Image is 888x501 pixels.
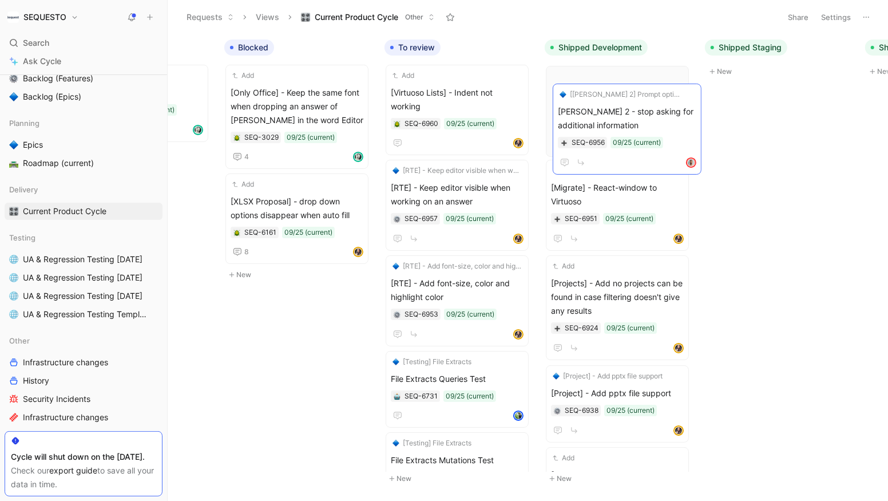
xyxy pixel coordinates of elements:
button: 🌐 [7,253,21,266]
span: [Testing] File Extracts [403,437,471,449]
div: Search [5,34,162,52]
img: 🔷 [393,358,399,365]
span: Other [9,335,30,346]
button: SEQUESTOSEQUESTO [5,9,81,25]
span: Customer Data Deletion [23,430,112,441]
span: [RTE] - Keep editor visible when working on an answer [403,165,522,176]
span: Shipped Staging [719,42,782,53]
button: ➕ [553,215,561,223]
a: Add[XLSX Proposal] - drop down options disappear when auto fill09/25 (current)8avatar [225,173,368,264]
span: Other [405,11,423,23]
span: Testing [9,232,35,243]
button: 8 [231,245,251,259]
span: History [23,375,49,386]
img: avatar [675,344,683,352]
button: New [705,65,856,78]
button: Settings [816,9,856,25]
a: Customer Data Deletion [5,427,162,444]
button: 🌐 [7,307,21,321]
img: ⚙️ [394,311,401,318]
img: 🎛️ [301,13,310,22]
h1: SEQUESTO [23,12,66,22]
img: 🔷 [393,263,399,270]
button: New [384,472,536,486]
img: ⚙️ [554,408,561,415]
span: File Extracts Mutations Test [391,453,524,467]
div: SEQ-6938 [565,405,598,416]
div: SEQ-6161 [244,227,276,238]
button: Add [551,452,576,464]
img: avatar [194,126,202,134]
img: 🔷 [9,92,18,101]
button: ⚙️ [553,407,561,415]
div: Shipped DevelopmentNew [540,34,700,491]
span: [Migrate] - React-window to Virtuoso [551,181,684,208]
span: UA & Regression Testing [DATE] [23,290,142,302]
button: 🎛️ [7,204,21,218]
img: avatar [514,235,522,243]
button: 🔷[Testing] File Extracts [391,356,473,368]
span: [RTE] - Add font-size, color and highlight color [391,277,524,304]
img: SEQUESTO [7,11,19,23]
a: Add[Projects] - Add no projects can be found in case filtering doesn't give any results09/25 (cur... [546,255,689,360]
button: ⚙️ [393,215,401,223]
button: ➕ [553,324,561,332]
div: Delivery🎛️Current Product Cycle [5,181,162,220]
div: Delivery [5,181,162,198]
span: [Project] - Add pptx file support [551,386,684,400]
span: Current Product Cycle [23,206,106,217]
div: SEQ-3029 [244,132,279,143]
img: ➕ [554,325,561,332]
span: 4 [244,153,249,160]
a: Infrastructure changes [5,354,162,371]
img: 🌐 [9,255,18,264]
span: [Project] - Add pptx file support [563,370,663,382]
span: UA & Regression Testing [DATE] [23,272,142,283]
a: Ask Cycle [5,53,162,70]
div: ⚙️ [393,310,401,318]
button: To review [384,40,441,56]
div: Testing🌐UA & Regression Testing [DATE]🌐UA & Regression Testing [DATE]🌐UA & Regression Testing [DA... [5,229,162,323]
button: Add [551,261,576,272]
button: Add [391,70,416,81]
div: SEQ-6951 [565,213,597,224]
button: 🪲 [393,120,401,128]
a: Add[Migrate] - React-window to Virtuoso09/25 (current)avatar [546,160,689,251]
a: 🌐UA & Regression Testing [DATE] [5,287,162,305]
span: [Projects] - Add no projects can be found in case filtering doesn't give any results [551,277,684,318]
div: SEQ-6960 [405,118,438,129]
a: 🌐UA & Regression Testing [DATE] [5,251,162,268]
img: 🛣️ [9,159,18,168]
button: Add [231,179,256,190]
button: 🔷 [7,90,21,104]
div: 🪲 [233,133,241,141]
a: 🎛️Current Product Cycle [5,203,162,220]
button: Shipped Staging [705,40,787,56]
span: Security Incidents [23,393,90,405]
span: Backlog (Features) [23,73,93,84]
img: 🎛️ [9,207,18,216]
div: OtherInfrastructure changesHistorySecurity IncidentsInfrastructure changesCustomer Data DeletionT... [5,332,162,481]
button: 🔷[RTE] - Keep editor visible when working on an answer [391,165,524,176]
span: To review [398,42,435,53]
a: 🔷Epics [5,136,162,153]
div: Cycle will shut down on the [DATE]. [11,450,156,464]
a: 🔷[Testing] File ExtractsFile Extracts Queries Test09/25 (current)avatar [386,351,529,428]
button: 🎛️Current Product CycleOther [296,9,440,26]
img: ⚙️ [394,216,401,223]
span: Epics [23,139,43,151]
button: New [224,268,375,282]
span: [Only Office] - Keep the same font when dropping an answer of [PERSON_NAME] in the word Editor [231,86,363,127]
img: 🔷 [393,440,399,447]
a: Add[Only Office] - Keep the same font when dropping an answer of [PERSON_NAME] in the word Editor... [225,65,368,169]
button: Blocked [224,40,274,56]
span: Current Product Cycle [315,11,398,23]
img: 🔷 [393,167,399,174]
span: Blocked [238,42,268,53]
div: 09/25 (current) [284,227,332,238]
div: Check our to save all your data in time. [11,464,156,491]
a: 🔷[Project] - Add pptx file support[Project] - Add pptx file support09/25 (current)avatar [546,365,689,443]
